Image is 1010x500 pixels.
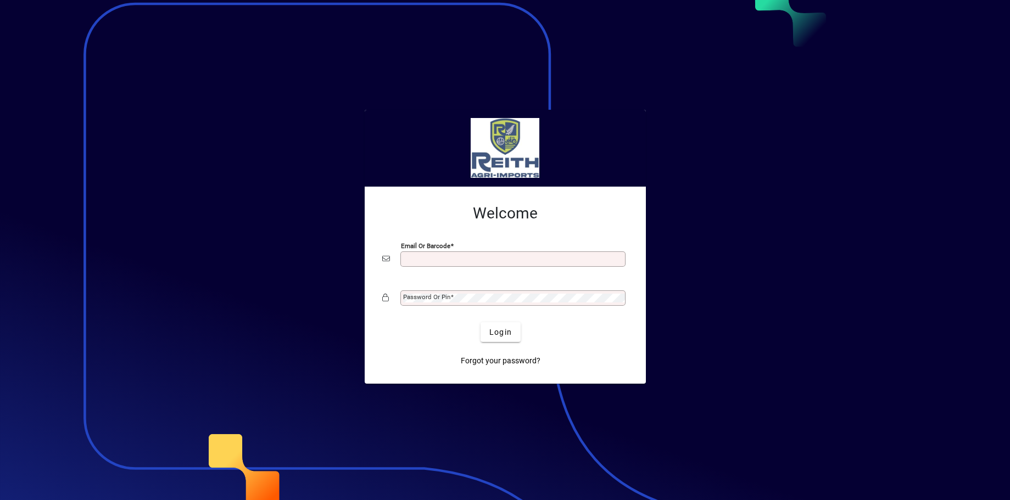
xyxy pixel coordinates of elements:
button: Login [481,322,521,342]
span: Login [489,327,512,338]
a: Forgot your password? [456,351,545,370]
mat-label: Password or Pin [403,293,450,301]
span: Forgot your password? [461,355,540,367]
mat-label: Email or Barcode [401,242,450,250]
h2: Welcome [382,204,628,223]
